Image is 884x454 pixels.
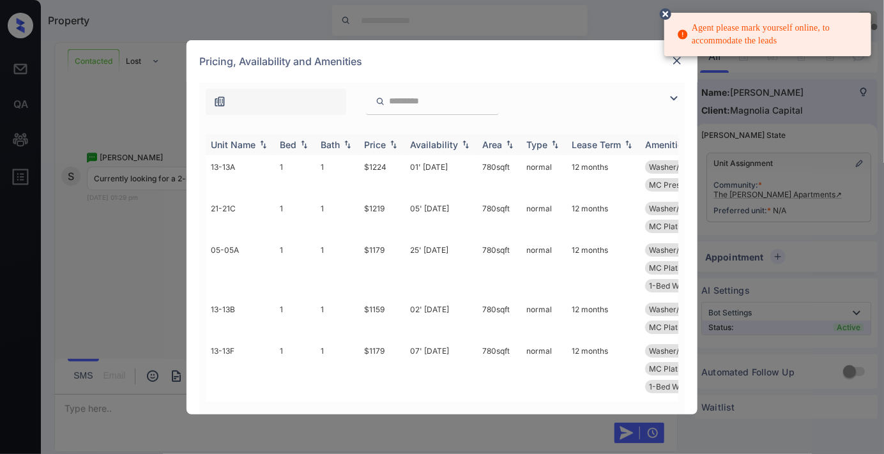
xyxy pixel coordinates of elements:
span: MC Platinum Ren... [649,222,717,231]
span: 1-Bed Walk-In L... [649,281,712,291]
td: $1179 [359,339,405,398]
td: 934 sqft [477,398,521,440]
td: 21-21C [206,197,275,238]
img: close [671,54,683,67]
td: 1 [316,155,359,197]
td: $1314 [359,398,405,440]
td: 12 months [567,339,640,398]
td: 780 sqft [477,155,521,197]
td: 1 [275,398,316,440]
td: 780 sqft [477,298,521,339]
td: 13-13A [206,155,275,197]
td: normal [521,398,567,440]
div: Area [482,139,502,150]
td: 1 [275,155,316,197]
td: normal [521,197,567,238]
td: normal [521,298,567,339]
span: Washer/Dryer In... [649,245,714,255]
span: 1-Bed Walk-In L... [649,382,712,391]
td: normal [521,155,567,197]
td: 1 [275,339,316,398]
td: $1224 [359,155,405,197]
span: Washer/Dryer In... [649,346,714,356]
td: 1 [316,197,359,238]
div: Price [364,139,386,150]
td: 780 sqft [477,238,521,298]
td: 30-30E [206,398,275,440]
div: Bed [280,139,296,150]
div: Pricing, Availability and Amenities [187,40,697,82]
div: Agent please mark yourself online, to accommodate the leads [677,17,861,52]
img: sorting [387,140,400,149]
td: 1 [316,339,359,398]
td: normal [521,238,567,298]
td: $1219 [359,197,405,238]
span: Washer/Dryer In... [649,162,714,172]
td: 1 [316,398,359,440]
img: sorting [622,140,635,149]
div: Amenities [645,139,688,150]
td: 1 [275,298,316,339]
span: Washer/Dryer In... [649,305,714,314]
div: Type [526,139,547,150]
img: icon-zuma [666,91,682,106]
td: 1 [316,298,359,339]
img: sorting [298,140,310,149]
td: 07' [DATE] [405,339,477,398]
img: sorting [503,140,516,149]
td: 780 sqft [477,339,521,398]
td: 780 sqft [477,197,521,238]
td: $1159 [359,298,405,339]
td: 12 months [567,398,640,440]
td: $1179 [359,238,405,298]
td: normal [521,339,567,398]
td: 12 months [567,155,640,197]
td: 05-05A [206,238,275,298]
td: 02' [DATE] [405,298,477,339]
td: 01' [DATE] [405,155,477,197]
div: Unit Name [211,139,255,150]
td: 1 [275,238,316,298]
td: 1 [275,197,316,238]
img: sorting [459,140,472,149]
span: MC Prestige Ren... [649,180,715,190]
img: icon-zuma [213,95,226,108]
td: 13-13B [206,298,275,339]
img: sorting [341,140,354,149]
td: 12 months [567,238,640,298]
div: Lease Term [572,139,621,150]
td: 12 months [567,298,640,339]
td: 1 [316,238,359,298]
img: sorting [257,140,270,149]
span: MC Platinum Ren... [649,263,717,273]
img: icon-zuma [376,96,385,107]
td: 12 months [567,197,640,238]
td: 24' [DATE] [405,398,477,440]
span: Washer/Dryer In... [649,204,714,213]
td: 25' [DATE] [405,238,477,298]
div: Availability [410,139,458,150]
img: sorting [549,140,561,149]
td: 13-13F [206,339,275,398]
td: 05' [DATE] [405,197,477,238]
div: Bath [321,139,340,150]
span: MC Platinum Ren... [649,322,717,332]
span: MC Platinum Ren... [649,364,717,374]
